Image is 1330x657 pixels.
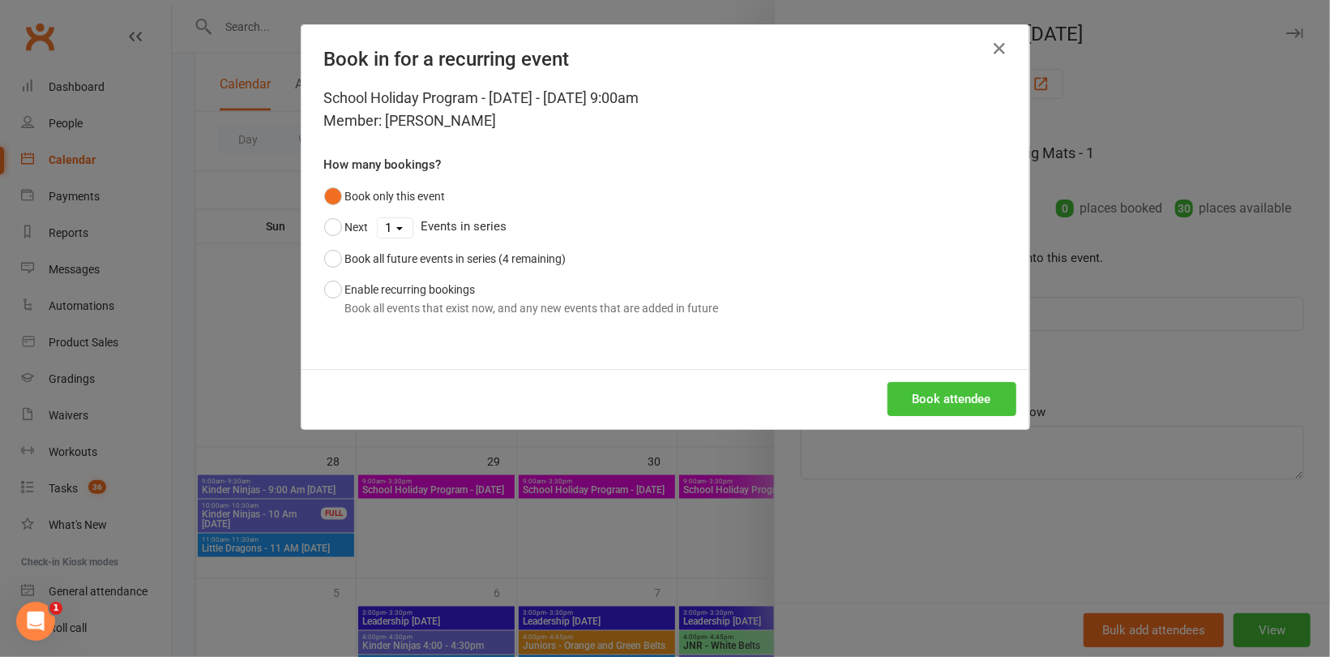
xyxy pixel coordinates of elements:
[49,602,62,615] span: 1
[324,243,567,274] button: Book all future events in series (4 remaining)
[16,602,55,641] iframe: Intercom live chat
[324,212,369,243] button: Next
[324,48,1007,71] h4: Book in for a recurring event
[987,36,1013,62] button: Close
[887,382,1016,416] button: Book attendee
[324,212,1007,243] div: Events in series
[345,250,567,268] div: Book all future events in series (4 remaining)
[324,155,442,174] label: How many bookings?
[345,299,719,317] div: Book all events that exist now, and any new events that are added in future
[324,274,719,324] button: Enable recurring bookingsBook all events that exist now, and any new events that are added in future
[324,181,446,212] button: Book only this event
[324,87,1007,132] div: School Holiday Program - [DATE] - [DATE] 9:00am Member: [PERSON_NAME]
